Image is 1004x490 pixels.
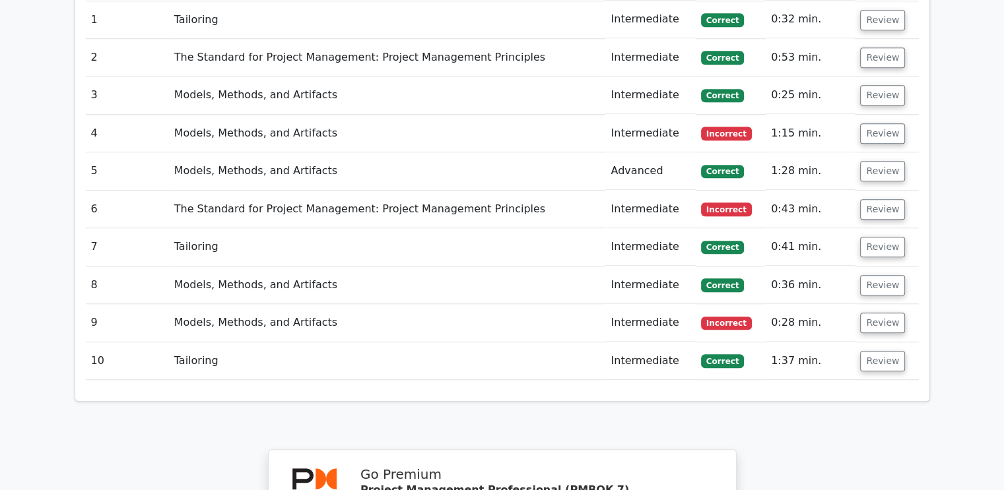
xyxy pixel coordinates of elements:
span: Correct [701,13,744,26]
td: Intermediate [605,1,695,38]
td: Tailoring [169,1,606,38]
td: 0:36 min. [766,266,855,304]
button: Review [860,199,905,220]
td: Models, Methods, and Artifacts [169,77,606,114]
td: Models, Methods, and Artifacts [169,266,606,304]
span: Correct [701,354,744,367]
td: Intermediate [605,115,695,152]
td: Tailoring [169,342,606,380]
button: Review [860,10,905,30]
td: 1:15 min. [766,115,855,152]
span: Correct [701,89,744,102]
td: 3 [86,77,169,114]
td: 0:41 min. [766,228,855,266]
td: Intermediate [605,342,695,380]
span: Incorrect [701,317,752,330]
span: Correct [701,51,744,64]
button: Review [860,313,905,333]
button: Review [860,275,905,295]
button: Review [860,161,905,181]
td: 8 [86,266,169,304]
td: The Standard for Project Management: Project Management Principles [169,39,606,77]
span: Incorrect [701,202,752,216]
td: 9 [86,304,169,342]
td: 7 [86,228,169,266]
td: 1 [86,1,169,38]
td: Models, Methods, and Artifacts [169,152,606,190]
button: Review [860,351,905,371]
button: Review [860,123,905,144]
td: The Standard for Project Management: Project Management Principles [169,191,606,228]
td: 10 [86,342,169,380]
td: Intermediate [605,266,695,304]
td: Advanced [605,152,695,190]
td: 0:28 min. [766,304,855,342]
button: Review [860,47,905,68]
td: 1:28 min. [766,152,855,190]
button: Review [860,237,905,257]
td: 0:32 min. [766,1,855,38]
span: Incorrect [701,127,752,140]
td: 6 [86,191,169,228]
td: Intermediate [605,191,695,228]
td: 0:53 min. [766,39,855,77]
td: Intermediate [605,77,695,114]
td: Tailoring [169,228,606,266]
td: 2 [86,39,169,77]
span: Correct [701,165,744,178]
td: 5 [86,152,169,190]
button: Review [860,85,905,106]
span: Correct [701,241,744,254]
td: 0:43 min. [766,191,855,228]
td: Intermediate [605,304,695,342]
td: 4 [86,115,169,152]
td: Intermediate [605,39,695,77]
span: Correct [701,278,744,291]
td: Models, Methods, and Artifacts [169,115,606,152]
td: 0:25 min. [766,77,855,114]
td: Models, Methods, and Artifacts [169,304,606,342]
td: 1:37 min. [766,342,855,380]
td: Intermediate [605,228,695,266]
